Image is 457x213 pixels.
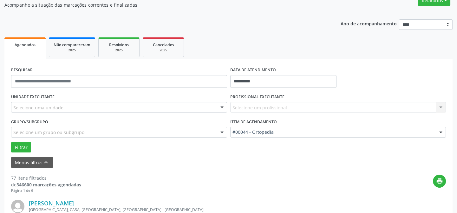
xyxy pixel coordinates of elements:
div: 2025 [147,48,179,53]
span: Agendados [15,42,36,48]
label: DATA DE ATENDIMENTO [230,65,276,75]
a: [PERSON_NAME] [29,200,74,207]
span: Selecione uma unidade [13,104,63,111]
i: print [436,177,443,184]
span: Resolvidos [109,42,129,48]
span: #00044 - Ortopedia [232,129,433,135]
button: Filtrar [11,142,31,153]
label: Item de agendamento [230,117,277,127]
button: print [433,175,446,188]
img: img [11,200,24,213]
div: de [11,181,81,188]
label: PESQUISAR [11,65,33,75]
span: Não compareceram [54,42,90,48]
div: Página 1 de 6 [11,188,81,193]
i: keyboard_arrow_up [42,159,49,166]
label: Grupo/Subgrupo [11,117,48,127]
p: Ano de acompanhamento [341,19,397,27]
p: Acompanhe a situação das marcações correntes e finalizadas [4,2,318,8]
strong: 346600 marcações agendadas [16,182,81,188]
label: UNIDADE EXECUTANTE [11,92,55,102]
label: PROFISSIONAL EXECUTANTE [230,92,284,102]
button: Menos filtroskeyboard_arrow_up [11,157,53,168]
span: Cancelados [153,42,174,48]
span: Selecione um grupo ou subgrupo [13,129,84,136]
div: [GEOGRAPHIC_DATA], CASA, [GEOGRAPHIC_DATA], [GEOGRAPHIC_DATA] - [GEOGRAPHIC_DATA] [29,207,351,212]
div: 77 itens filtrados [11,175,81,181]
div: 2025 [103,48,135,53]
div: 2025 [54,48,90,53]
